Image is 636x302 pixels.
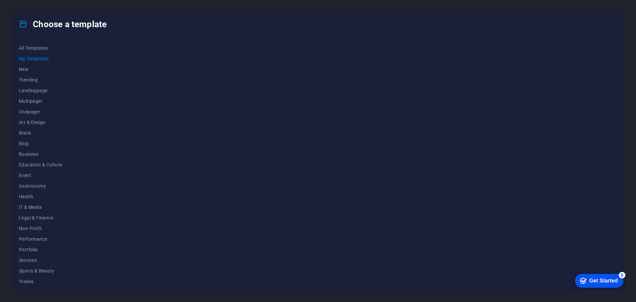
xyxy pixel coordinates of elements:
[19,149,62,159] button: Business
[19,215,62,220] span: Legal & Finance
[19,130,62,136] span: Blank
[19,181,62,191] button: Gastronomy
[19,276,62,287] button: Trades
[19,226,62,231] span: Non-Profit
[49,1,56,8] div: 5
[19,236,62,242] span: Performance
[19,128,62,138] button: Blank
[19,138,62,149] button: Blog
[19,170,62,181] button: Event
[19,205,62,210] span: IT & Media
[19,64,62,75] button: New
[19,212,62,223] button: Legal & Finance
[19,255,62,266] button: Services
[19,85,62,96] button: Landingpage
[19,117,62,128] button: Art & Design
[19,279,62,284] span: Trades
[19,43,62,53] button: All Templates
[19,244,62,255] button: Portfolio
[19,173,62,178] span: Event
[19,106,62,117] button: Onepager
[5,3,54,17] div: Get Started 5 items remaining, 0% complete
[19,247,62,252] span: Portfolio
[20,7,48,13] div: Get Started
[19,75,62,85] button: Trending
[19,202,62,212] button: IT & Media
[19,98,62,104] span: Multipager
[19,88,62,93] span: Landingpage
[19,45,62,51] span: All Templates
[19,266,62,276] button: Sports & Beauty
[19,162,62,167] span: Education & Culture
[19,19,107,30] h4: Choose a template
[19,67,62,72] span: New
[19,53,62,64] button: My Templates
[19,151,62,157] span: Business
[19,159,62,170] button: Education & Culture
[19,183,62,189] span: Gastronomy
[19,96,62,106] button: Multipager
[19,120,62,125] span: Art & Design
[19,56,62,61] span: My Templates
[19,191,62,202] button: Health
[19,194,62,199] span: Health
[19,223,62,234] button: Non-Profit
[19,141,62,146] span: Blog
[19,268,62,273] span: Sports & Beauty
[19,77,62,83] span: Trending
[19,258,62,263] span: Services
[19,109,62,114] span: Onepager
[19,234,62,244] button: Performance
